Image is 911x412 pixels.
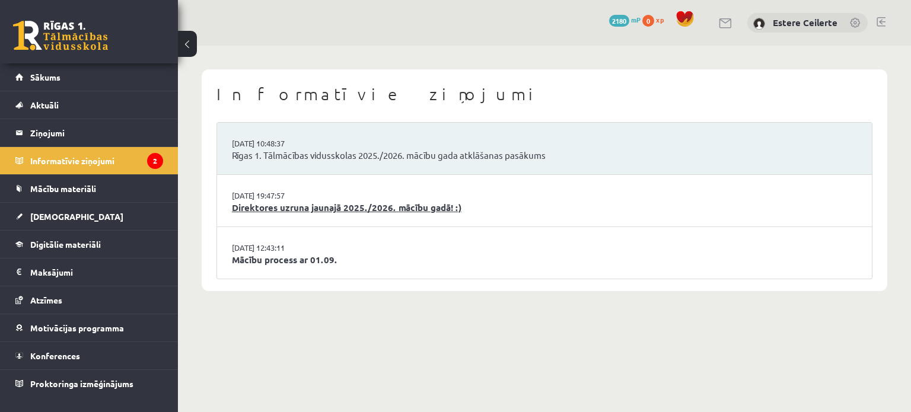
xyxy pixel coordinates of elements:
[609,15,641,24] a: 2180 mP
[15,314,163,341] a: Motivācijas programma
[30,100,59,110] span: Aktuāli
[15,258,163,286] a: Maksājumi
[15,147,163,174] a: Informatīvie ziņojumi2
[15,203,163,230] a: [DEMOGRAPHIC_DATA]
[232,242,321,254] a: [DATE] 12:43:11
[232,201,857,215] a: Direktores uzruna jaunajā 2025./2026. mācību gadā! :)
[30,378,133,389] span: Proktoringa izmēģinājums
[232,190,321,202] a: [DATE] 19:47:57
[753,18,765,30] img: Estere Ceilerte
[609,15,629,27] span: 2180
[642,15,670,24] a: 0 xp
[30,72,60,82] span: Sākums
[30,183,96,194] span: Mācību materiāli
[642,15,654,27] span: 0
[15,91,163,119] a: Aktuāli
[30,211,123,222] span: [DEMOGRAPHIC_DATA]
[30,295,62,305] span: Atzīmes
[147,153,163,169] i: 2
[216,84,872,104] h1: Informatīvie ziņojumi
[232,149,857,162] a: Rīgas 1. Tālmācības vidusskolas 2025./2026. mācību gada atklāšanas pasākums
[232,253,857,267] a: Mācību process ar 01.09.
[15,63,163,91] a: Sākums
[631,15,641,24] span: mP
[30,239,101,250] span: Digitālie materiāli
[15,342,163,369] a: Konferences
[30,147,163,174] legend: Informatīvie ziņojumi
[30,258,163,286] legend: Maksājumi
[30,350,80,361] span: Konferences
[773,17,837,28] a: Estere Ceilerte
[13,21,108,50] a: Rīgas 1. Tālmācības vidusskola
[15,119,163,146] a: Ziņojumi
[15,175,163,202] a: Mācību materiāli
[15,231,163,258] a: Digitālie materiāli
[15,370,163,397] a: Proktoringa izmēģinājums
[232,138,321,149] a: [DATE] 10:48:37
[30,119,163,146] legend: Ziņojumi
[30,322,124,333] span: Motivācijas programma
[656,15,664,24] span: xp
[15,286,163,314] a: Atzīmes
